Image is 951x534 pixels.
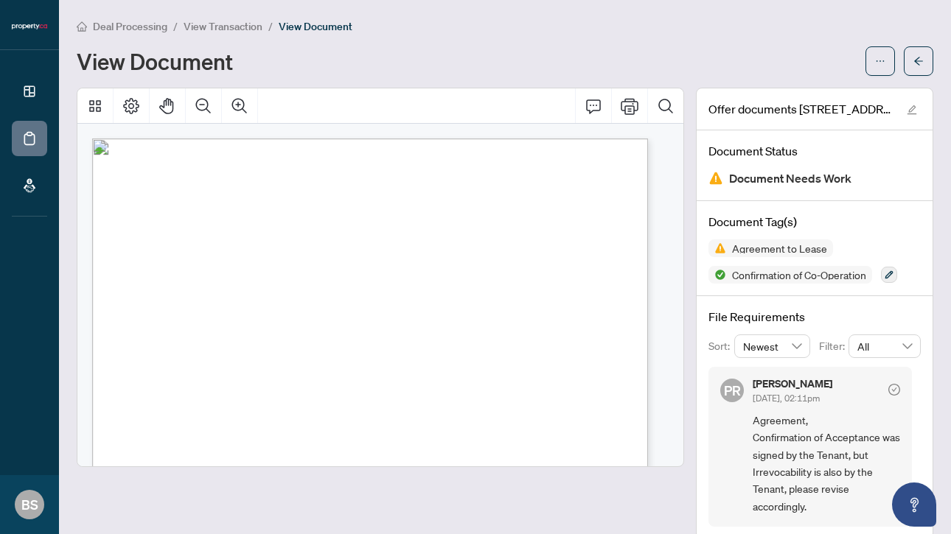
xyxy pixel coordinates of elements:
span: Agreement, Confirmation of Acceptance was signed by the Tenant, but Irrevocability is also by the... [753,412,900,515]
span: Deal Processing [93,20,167,33]
span: ellipsis [875,56,885,66]
span: All [857,335,912,357]
h1: View Document [77,49,233,73]
li: / [173,18,178,35]
span: View Transaction [184,20,262,33]
span: PR [724,380,741,401]
span: BS [21,494,38,515]
span: check-circle [888,384,900,396]
span: edit [907,105,917,115]
li: / [268,18,273,35]
span: home [77,21,87,32]
h5: [PERSON_NAME] [753,379,832,389]
img: Document Status [708,171,723,186]
h4: Document Status [708,142,921,160]
span: [DATE], 02:11pm [753,393,820,404]
span: Confirmation of Co-Operation [726,270,872,280]
h4: File Requirements [708,308,921,326]
img: Status Icon [708,266,726,284]
span: Document Needs Work [729,169,851,189]
p: Sort: [708,338,734,354]
span: View Document [279,20,352,33]
img: logo [12,22,47,31]
p: Filter: [819,338,849,354]
span: Newest [743,335,802,357]
span: Offer documents [STREET_ADDRESS] 1 2.pdf [708,100,893,118]
img: Status Icon [708,239,726,257]
span: Agreement to Lease [726,243,833,253]
span: arrow-left [913,56,924,66]
h4: Document Tag(s) [708,213,921,231]
button: Open asap [892,482,936,527]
